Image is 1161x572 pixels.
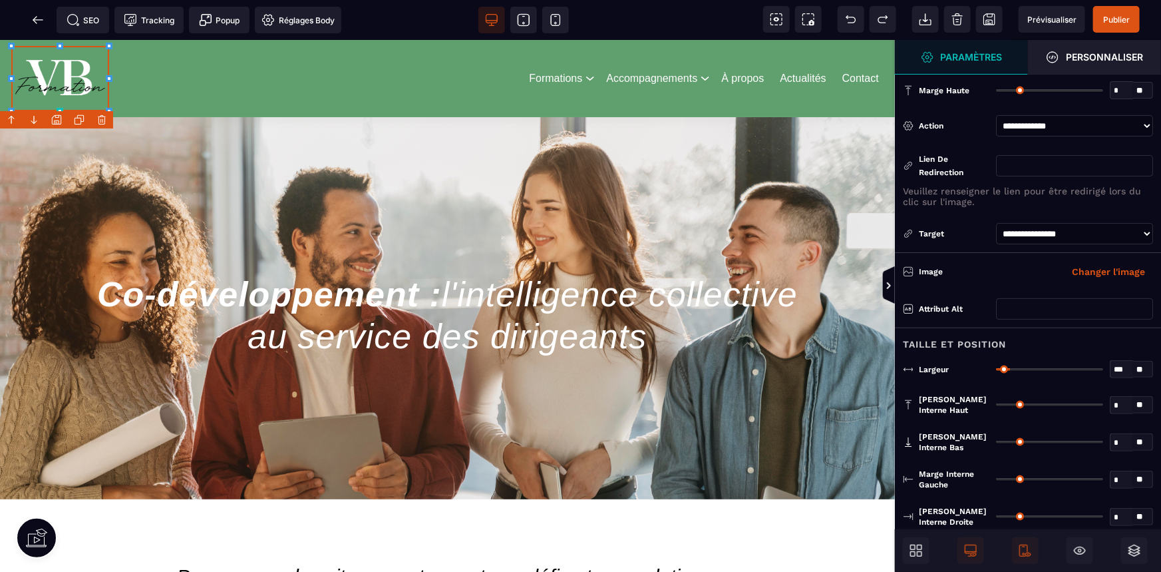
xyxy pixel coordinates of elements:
[895,40,1028,75] span: Ouvrir le gestionnaire de styles
[838,6,864,33] span: Défaire
[124,13,174,27] span: Tracking
[1121,537,1148,564] span: Ouvrir les calques
[976,6,1003,33] span: Enregistrer
[1093,6,1140,33] span: Enregistrer le contenu
[903,227,989,240] div: Target
[1064,261,1153,282] button: Changer l'image
[542,7,569,33] span: Voir mobile
[1066,52,1143,62] strong: Personnaliser
[903,152,989,179] div: Lien de redirection
[11,6,109,71] img: 86a4aa658127570b91344bfc39bbf4eb_Blanc_sur_fond_vert.png
[919,265,1036,278] div: Image
[255,7,341,33] span: Favicon
[895,328,1161,352] div: Taille et position
[1103,15,1130,25] span: Publier
[189,7,249,33] span: Créer une alerte modale
[780,30,826,47] a: Actualités
[763,6,790,33] span: Voir les composants
[919,469,989,490] span: Marge interne gauche
[606,30,697,47] a: Accompagnements
[510,7,537,33] span: Voir tablette
[919,302,989,316] div: Attribut alt
[912,6,939,33] span: Importer
[941,52,1003,62] strong: Paramètres
[919,85,969,96] span: Marge haute
[1067,537,1093,564] span: Masquer le bloc
[795,6,822,33] span: Capture d'écran
[919,119,989,133] div: Action
[199,13,240,27] span: Popup
[1012,537,1039,564] span: Afficher le mobile
[1028,40,1161,75] span: Ouvrir le gestionnaire de styles
[57,7,109,33] span: Métadata SEO
[903,186,1153,207] p: Veuillez renseigner le lien pour être redirigé lors du clic sur l'image.
[944,6,971,33] span: Nettoyage
[895,266,908,306] span: Afficher les vues
[25,7,51,33] span: Retour
[919,431,989,453] span: [PERSON_NAME] interne bas
[919,506,989,527] span: [PERSON_NAME] interne droite
[478,7,505,33] span: Voir bureau
[1027,15,1077,25] span: Prévisualiser
[97,235,798,315] span: Co-développement :
[261,13,335,27] span: Réglages Body
[529,30,582,47] a: Formations
[1019,6,1085,33] span: Aperçu
[919,364,949,375] span: Largeur
[842,30,879,47] a: Contact
[870,6,896,33] span: Rétablir
[721,30,764,47] a: À propos
[248,235,798,315] span: l'intelligence collective au service des dirigeants
[903,537,929,564] span: Ouvrir les blocs
[919,394,989,416] span: [PERSON_NAME] interne haut
[957,537,984,564] span: Afficher le desktop
[67,13,100,27] span: SEO
[114,7,184,33] span: Code de suivi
